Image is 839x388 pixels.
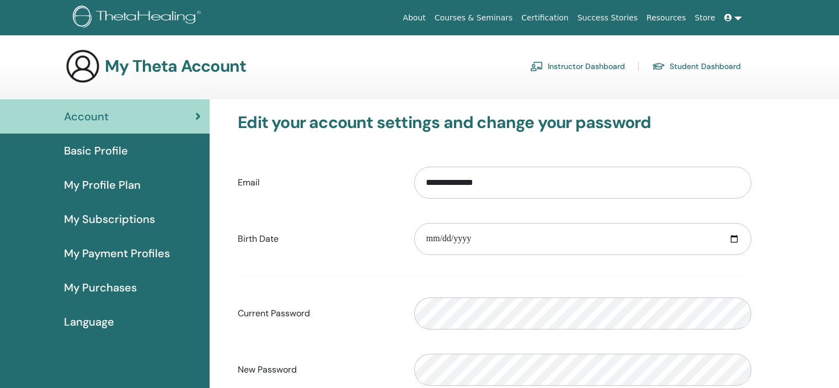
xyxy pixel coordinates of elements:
span: Basic Profile [64,142,128,159]
img: generic-user-icon.jpg [65,49,100,84]
a: About [398,8,430,28]
a: Resources [642,8,691,28]
span: My Subscriptions [64,211,155,227]
a: Store [691,8,720,28]
span: My Profile Plan [64,177,141,193]
img: graduation-cap.svg [652,62,665,71]
label: Email [229,172,406,193]
span: My Payment Profiles [64,245,170,262]
a: Instructor Dashboard [530,57,625,75]
img: logo.png [73,6,205,30]
a: Courses & Seminars [430,8,517,28]
h3: My Theta Account [105,56,246,76]
img: chalkboard-teacher.svg [530,61,543,71]
span: My Purchases [64,279,137,296]
a: Certification [517,8,573,28]
a: Student Dashboard [652,57,741,75]
label: Birth Date [229,228,406,249]
label: Current Password [229,303,406,324]
span: Language [64,313,114,330]
h3: Edit your account settings and change your password [238,113,751,132]
span: Account [64,108,109,125]
a: Success Stories [573,8,642,28]
label: New Password [229,359,406,380]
